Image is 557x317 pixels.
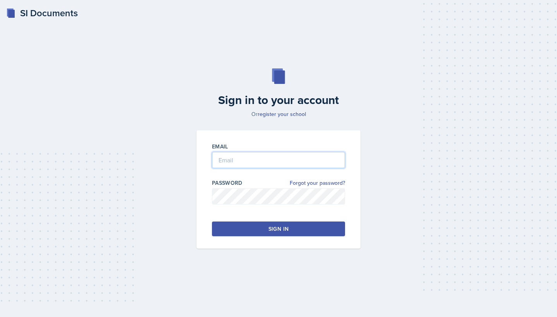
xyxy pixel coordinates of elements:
[192,93,365,107] h2: Sign in to your account
[192,110,365,118] p: Or
[258,110,306,118] a: register your school
[212,152,345,168] input: Email
[268,225,289,233] div: Sign in
[6,6,78,20] a: SI Documents
[212,222,345,236] button: Sign in
[212,179,243,187] label: Password
[212,143,228,150] label: Email
[290,179,345,187] a: Forgot your password?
